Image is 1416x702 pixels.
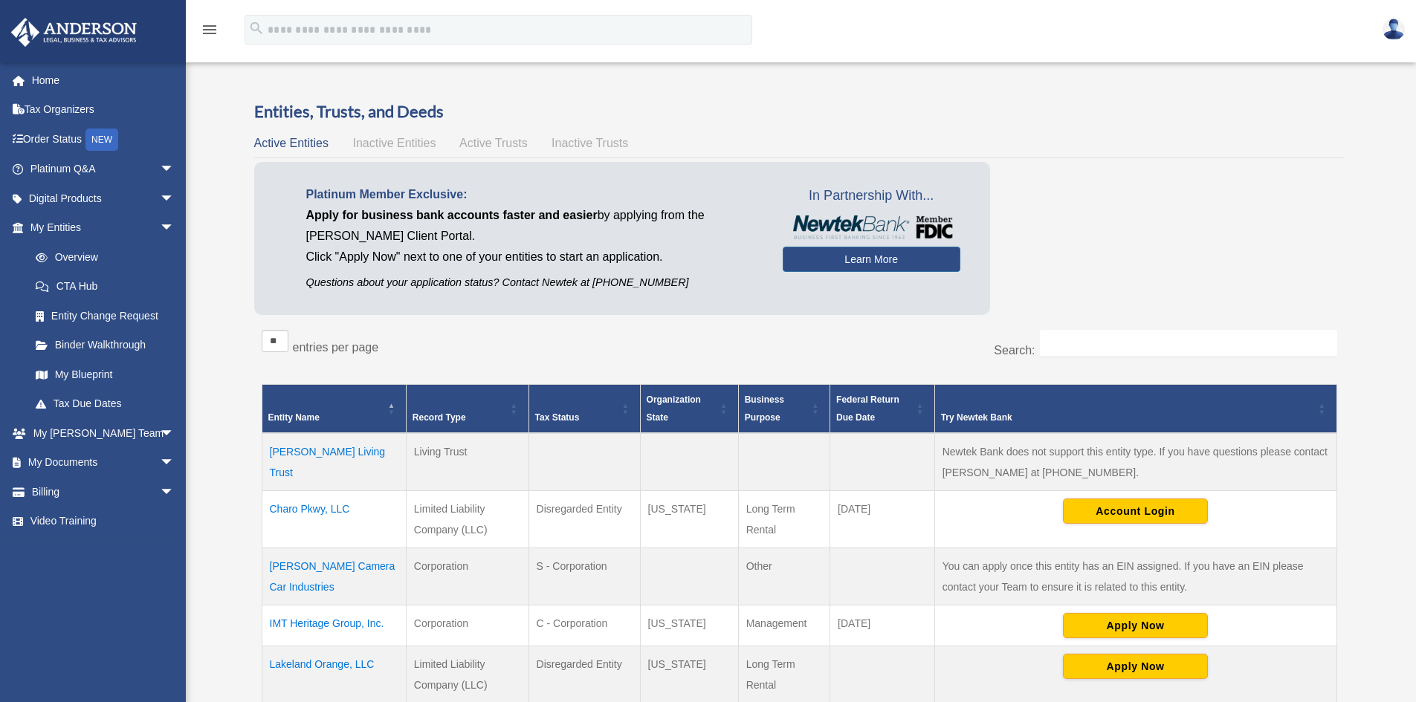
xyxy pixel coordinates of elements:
span: Tax Status [535,412,580,423]
a: Entity Change Request [21,301,190,331]
i: menu [201,21,219,39]
td: Corporation [406,605,528,646]
a: My Documentsarrow_drop_down [10,448,197,478]
div: NEW [85,129,118,151]
a: Account Login [1063,504,1208,516]
a: Billingarrow_drop_down [10,477,197,507]
td: Management [738,605,830,646]
a: Tax Due Dates [21,389,190,419]
td: [US_STATE] [640,491,738,548]
span: Organization State [647,394,701,423]
span: In Partnership With... [783,184,960,208]
td: Living Trust [406,433,528,491]
a: Platinum Q&Aarrow_drop_down [10,155,197,184]
td: Other [738,548,830,605]
td: [PERSON_NAME] Living Trust [262,433,406,491]
a: My Blueprint [21,360,190,389]
label: entries per page [293,341,379,354]
td: You can apply once this entity has an EIN assigned. If you have an EIN please contact your Team t... [934,548,1336,605]
span: arrow_drop_down [160,183,190,214]
a: Tax Organizers [10,95,197,125]
span: Active Trusts [459,137,528,149]
span: arrow_drop_down [160,448,190,478]
th: Record Type: Activate to sort [406,385,528,434]
div: Try Newtek Bank [941,409,1314,426]
th: Tax Status: Activate to sort [528,385,640,434]
span: Inactive Entities [352,137,436,149]
td: S - Corporation [528,548,640,605]
a: CTA Hub [21,272,190,302]
span: Apply for business bank accounts faster and easier [306,209,598,221]
td: Limited Liability Company (LLC) [406,491,528,548]
th: Business Purpose: Activate to sort [738,385,830,434]
span: Inactive Trusts [552,137,628,149]
button: Account Login [1063,498,1208,524]
th: Organization State: Activate to sort [640,385,738,434]
i: search [248,20,265,36]
a: menu [201,26,219,39]
span: arrow_drop_down [160,418,190,449]
span: Federal Return Due Date [836,394,899,423]
td: [DATE] [830,491,935,548]
td: [PERSON_NAME] Camera Car Industries [262,548,406,605]
span: Entity Name [268,412,320,423]
img: NewtekBankLogoSM.png [790,215,953,239]
td: Long Term Rental [738,491,830,548]
a: My [PERSON_NAME] Teamarrow_drop_down [10,418,197,448]
th: Entity Name: Activate to invert sorting [262,385,406,434]
td: Corporation [406,548,528,605]
a: Home [10,65,197,95]
p: Questions about your application status? Contact Newtek at [PHONE_NUMBER] [306,273,760,292]
td: Charo Pkwy, LLC [262,491,406,548]
span: Record Type [413,412,466,423]
a: Overview [21,242,182,272]
span: arrow_drop_down [160,477,190,507]
td: [US_STATE] [640,605,738,646]
p: Click "Apply Now" next to one of your entities to start an application. [306,247,760,267]
th: Try Newtek Bank : Activate to sort [934,385,1336,434]
label: Search: [994,344,1035,357]
a: Order StatusNEW [10,124,197,155]
span: Active Entities [254,137,329,149]
a: My Entitiesarrow_drop_down [10,213,190,243]
td: IMT Heritage Group, Inc. [262,605,406,646]
a: Digital Productsarrow_drop_down [10,183,197,213]
a: Video Training [10,507,197,536]
img: Anderson Advisors Platinum Portal [7,18,141,47]
button: Apply Now [1063,654,1208,679]
img: User Pic [1383,19,1405,40]
td: Disregarded Entity [528,491,640,548]
p: by applying from the [PERSON_NAME] Client Portal. [306,205,760,247]
p: Platinum Member Exclusive: [306,184,760,205]
a: Binder Walkthrough [21,331,190,360]
a: Learn More [783,247,960,272]
button: Apply Now [1063,613,1208,638]
td: Newtek Bank does not support this entity type. If you have questions please contact [PERSON_NAME]... [934,433,1336,491]
td: C - Corporation [528,605,640,646]
td: [DATE] [830,605,935,646]
span: arrow_drop_down [160,155,190,185]
th: Federal Return Due Date: Activate to sort [830,385,935,434]
span: Business Purpose [745,394,784,423]
h3: Entities, Trusts, and Deeds [254,100,1345,123]
span: arrow_drop_down [160,213,190,244]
